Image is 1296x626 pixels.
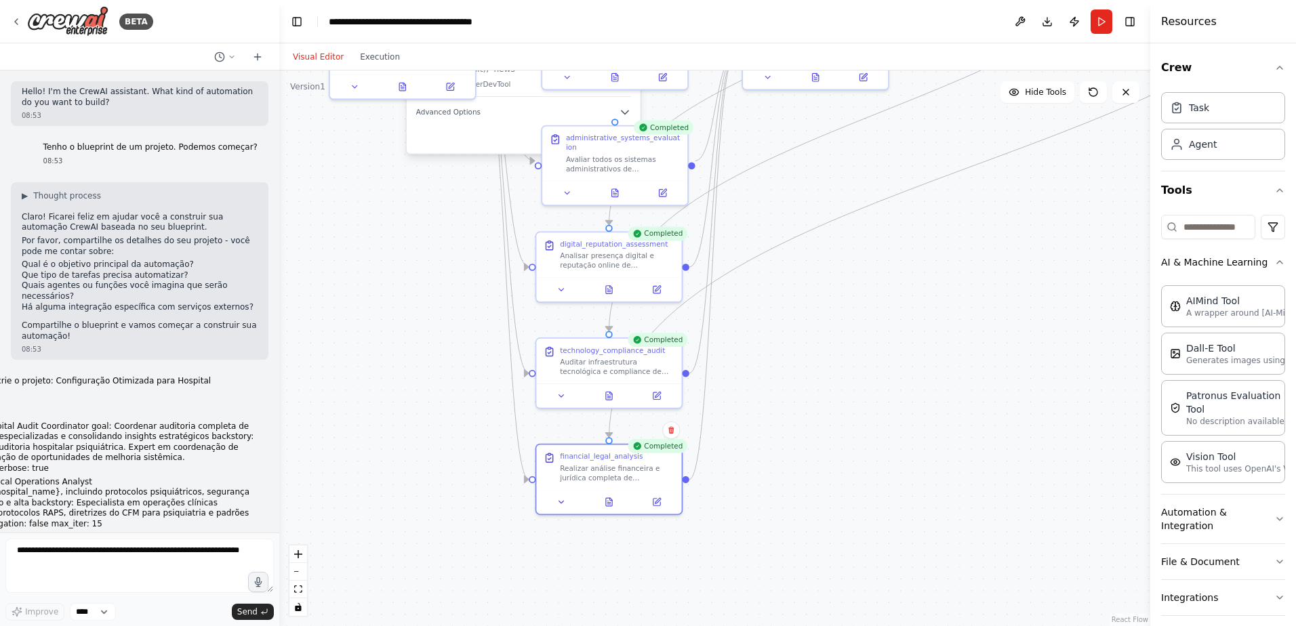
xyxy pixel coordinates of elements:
[1186,416,1284,427] p: No description available
[22,302,258,313] li: Há alguma integração específica com serviços externos?
[209,49,241,65] button: Switch to previous chat
[1161,87,1285,171] div: Crew
[237,606,258,617] span: Send
[1161,495,1285,543] button: Automation & Integration
[689,49,735,485] g: Edge from 3ae63486-2de1-48e1-bd43-eb10acbbcd6a to 26ec7e05-9946-4cf8-8d2d-1bf257440854
[643,70,683,85] button: Open in side panel
[329,15,472,28] nav: breadcrumb
[1120,12,1139,31] button: Hide right sidebar
[33,190,101,201] span: Thought process
[689,49,735,273] g: Edge from 3cab1224-9f4d-4b3c-81a3-d846a91fa6bd to 26ec7e05-9946-4cf8-8d2d-1bf257440854
[5,603,64,621] button: Improve
[352,49,408,65] button: Execution
[22,87,258,108] p: Hello! I'm the CrewAI assistant. What kind of automation do you want to build?
[22,190,101,201] button: ▶Thought process
[247,49,268,65] button: Start a new chat
[566,154,681,173] div: Avaliar todos os sistemas administrativos de {hospital_name}. ÁREAS DE ANÁLISE: - Recepção e aten...
[790,70,841,85] button: View output
[22,212,258,233] p: Claro! Ficarei feliz em ajudar você a construir sua automação CrewAI baseada no seu blueprint.
[22,270,258,281] li: Que tipo de tarefas precisa automatizar?
[248,572,268,592] button: Click to speak your automation idea
[628,333,687,347] div: Completed
[1161,49,1285,87] button: Crew
[541,125,689,206] div: Completedadministrative_systems_evaluationAvaliar todos os sistemas administrativos de {hospital_...
[27,6,108,37] img: Logo
[22,280,258,301] li: Quais agentes ou funções você imagina que serão necessários?
[416,39,631,75] p: A tool that can be used to search the internet with a search_query. Supports different search typ...
[634,121,693,135] div: Completed
[287,12,306,31] button: Hide left sidebar
[636,283,677,297] button: Open in side panel
[289,545,307,563] button: zoom in
[1170,457,1181,467] img: VisionTool
[285,49,352,65] button: Visual Editor
[1170,402,1181,413] img: PatronusEvalTool
[289,545,307,616] div: React Flow controls
[1161,14,1217,30] h4: Resources
[560,452,643,461] div: financial_legal_analysis
[843,70,884,85] button: Open in side panel
[289,563,307,581] button: zoom out
[430,80,470,94] button: Open in side panel
[43,156,258,166] div: 08:53
[535,231,683,302] div: Completeddigital_reputation_assessmentAnalisar presença digital e reputação online de {hospital_n...
[1112,616,1148,623] a: React Flow attribution
[22,320,258,341] p: Compartilhe o blueprint e vamos começar a construir sua automação!
[566,133,681,152] div: administrative_systems_evaluation
[22,190,28,201] span: ▶
[535,444,683,515] div: Completedfinancial_legal_analysisRealizar análise financeira e jurídica completa de {hospital_nam...
[1025,87,1066,98] span: Hide Tools
[119,14,153,30] div: BETA
[584,283,634,297] button: View output
[22,259,258,270] li: Qual é o objetivo principal da automação?
[378,80,428,94] button: View output
[689,49,735,379] g: Edge from 4ba4fc0b-bda7-4333-bd52-043dd8df8eed to 26ec7e05-9946-4cf8-8d2d-1bf257440854
[22,344,258,354] div: 08:53
[483,54,529,273] g: Edge from 026a5616-0030-499c-8f5c-789bf686f675 to 3cab1224-9f4d-4b3c-81a3-d846a91fa6bd
[584,495,634,509] button: View output
[1161,171,1285,209] button: Tools
[636,495,677,509] button: Open in side panel
[590,70,640,85] button: View output
[22,110,258,121] div: 08:53
[25,606,58,617] span: Improve
[22,236,258,257] p: Por favor, compartilhe os detalhes do seu projeto - você pode me contar sobre:
[560,358,674,377] div: Auditar infraestrutura tecnológica e compliance de {hospital_name}. AUDITORIA TÉCNICA: - Sistemas...
[628,226,687,241] div: Completed
[560,346,665,355] div: technology_compliance_audit
[1189,138,1217,151] div: Agent
[695,49,735,167] g: Edge from d1086730-be28-4e4b-a273-cf3610644e17 to 26ec7e05-9946-4cf8-8d2d-1bf257440854
[43,142,258,153] p: Tenho o blueprint de um projeto. Podemos começar?
[1161,280,1285,494] div: AI & Machine Learning
[584,389,634,403] button: View output
[1189,101,1209,114] div: Task
[232,604,274,620] button: Send
[416,106,631,118] button: Advanced Options
[1170,348,1181,359] img: DallETool
[290,81,325,92] div: Version 1
[662,421,680,439] button: Delete node
[560,463,674,482] div: Realizar análise financeira e jurídica completa de {hospital_name}. ANÁLISE FINANCEIRA: - Demonst...
[636,389,677,403] button: Open in side panel
[1161,245,1285,280] button: AI & Machine Learning
[643,186,683,200] button: Open in side panel
[1161,580,1285,615] button: Integrations
[560,251,674,270] div: Analisar presença digital e reputação online de {hospital_name}. INVESTIGAÇÃO DIGITAL: - Website ...
[416,80,631,89] p: Class name: SerperDevTool
[1170,301,1181,312] img: AIMindTool
[416,108,481,117] span: Advanced Options
[535,337,683,409] div: Completedtechnology_compliance_auditAuditar infraestrutura tecnológica e compliance de {hospital_...
[590,186,640,200] button: View output
[1000,81,1074,103] button: Hide Tools
[560,240,668,249] div: digital_reputation_assessment
[289,581,307,598] button: fit view
[1186,389,1284,416] div: Patronus Evaluation Tool
[289,598,307,616] button: toggle interactivity
[1161,544,1285,579] button: File & Document
[483,54,529,485] g: Edge from 026a5616-0030-499c-8f5c-789bf686f675 to 3ae63486-2de1-48e1-bd43-eb10acbbcd6a
[628,439,687,453] div: Completed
